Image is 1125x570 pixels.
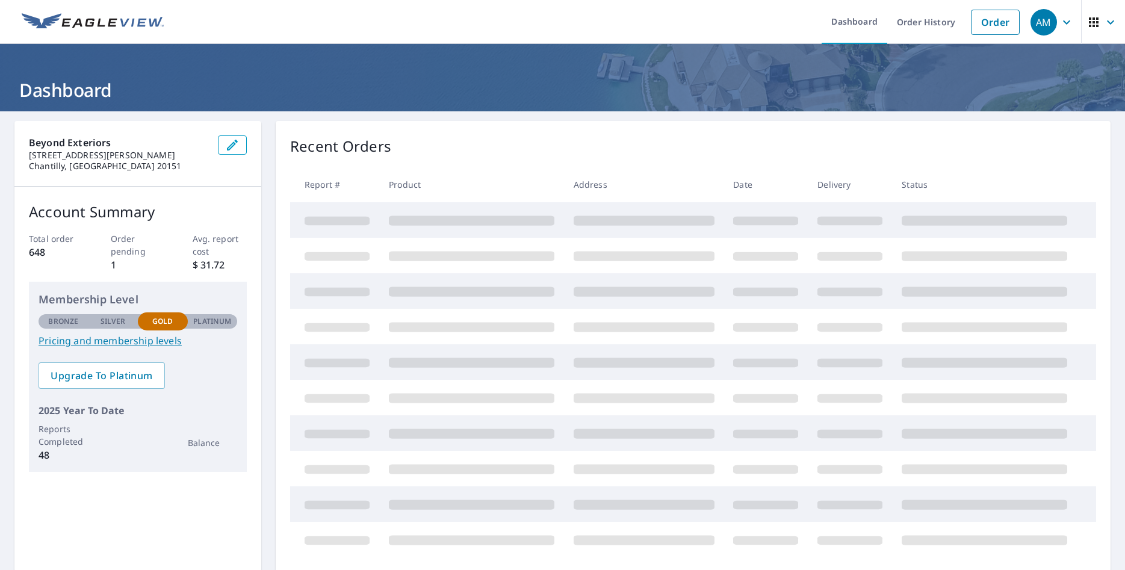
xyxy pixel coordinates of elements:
[14,78,1111,102] h1: Dashboard
[152,316,173,327] p: Gold
[971,10,1020,35] a: Order
[39,333,237,348] a: Pricing and membership levels
[48,369,155,382] span: Upgrade To Platinum
[39,423,88,448] p: Reports Completed
[39,291,237,308] p: Membership Level
[29,232,84,245] p: Total order
[193,232,247,258] p: Avg. report cost
[111,232,166,258] p: Order pending
[724,167,808,202] th: Date
[29,201,247,223] p: Account Summary
[29,150,208,161] p: [STREET_ADDRESS][PERSON_NAME]
[193,258,247,272] p: $ 31.72
[48,316,78,327] p: Bronze
[564,167,724,202] th: Address
[290,167,379,202] th: Report #
[22,13,164,31] img: EV Logo
[29,161,208,172] p: Chantilly, [GEOGRAPHIC_DATA] 20151
[29,135,208,150] p: Beyond Exteriors
[188,436,238,449] p: Balance
[290,135,391,157] p: Recent Orders
[29,245,84,259] p: 648
[892,167,1077,202] th: Status
[39,362,165,389] a: Upgrade To Platinum
[101,316,126,327] p: Silver
[111,258,166,272] p: 1
[39,448,88,462] p: 48
[193,316,231,327] p: Platinum
[379,167,564,202] th: Product
[39,403,237,418] p: 2025 Year To Date
[808,167,892,202] th: Delivery
[1030,9,1057,36] div: AM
